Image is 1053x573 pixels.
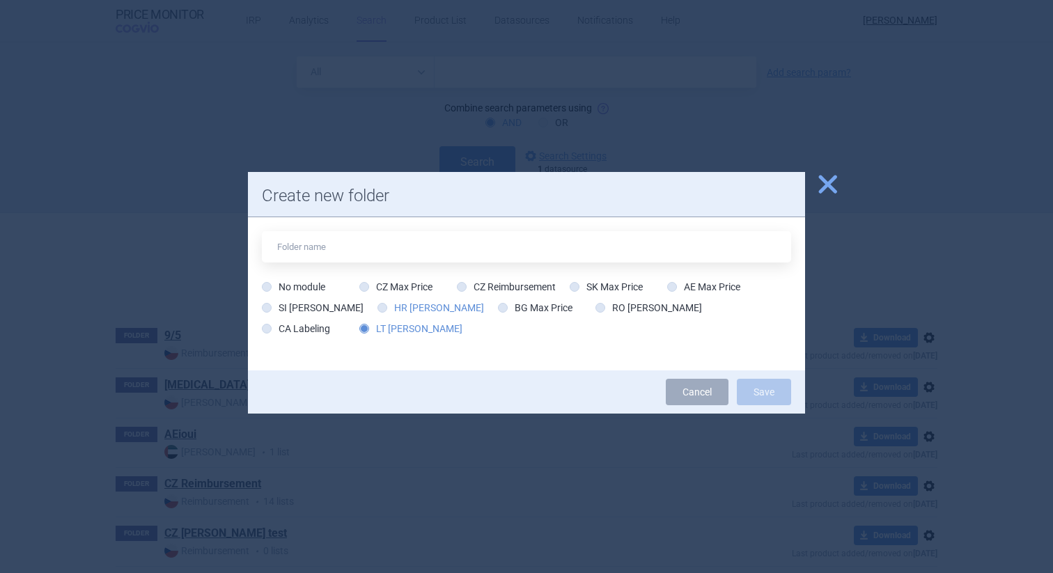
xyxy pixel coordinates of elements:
h1: Create new folder [262,186,791,206]
label: CA Labeling [262,322,330,336]
label: CZ Max Price [359,280,432,294]
input: Folder name [262,231,791,262]
label: BG Max Price [498,301,572,315]
label: No module [262,280,325,294]
label: RO [PERSON_NAME] [595,301,702,315]
label: LT [PERSON_NAME] [359,322,462,336]
label: SK Max Price [570,280,643,294]
a: Cancel [666,379,728,405]
label: SI [PERSON_NAME] [262,301,364,315]
label: CZ Reimbursement [457,280,556,294]
label: HR [PERSON_NAME] [377,301,484,315]
button: Save [737,379,791,405]
label: AE Max Price [667,280,740,294]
